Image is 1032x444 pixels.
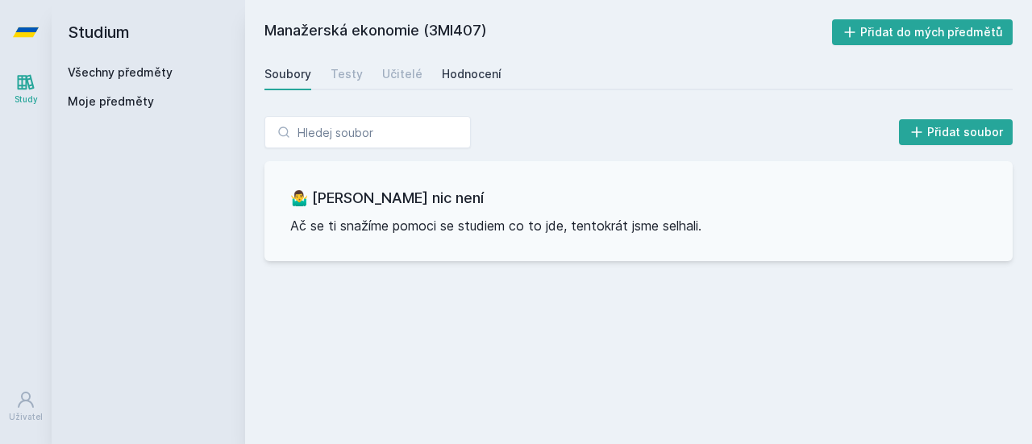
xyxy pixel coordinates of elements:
[442,58,501,90] a: Hodnocení
[3,64,48,114] a: Study
[331,58,363,90] a: Testy
[832,19,1013,45] button: Přidat do mých předmětů
[15,93,38,106] div: Study
[9,411,43,423] div: Uživatel
[264,19,832,45] h2: Manažerská ekonomie (3MI407)
[290,216,987,235] p: Ač se ti snažíme pomoci se studiem co to jde, tentokrát jsme selhali.
[68,93,154,110] span: Moje předměty
[3,382,48,431] a: Uživatel
[382,58,422,90] a: Učitelé
[264,58,311,90] a: Soubory
[264,116,471,148] input: Hledej soubor
[290,187,987,210] h3: 🤷‍♂️ [PERSON_NAME] nic není
[382,66,422,82] div: Učitelé
[264,66,311,82] div: Soubory
[899,119,1013,145] button: Přidat soubor
[442,66,501,82] div: Hodnocení
[68,65,173,79] a: Všechny předměty
[331,66,363,82] div: Testy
